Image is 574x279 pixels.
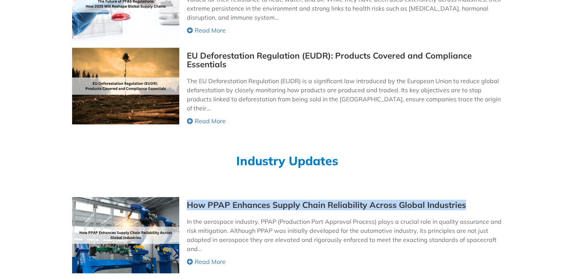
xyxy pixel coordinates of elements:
[187,26,502,35] a: Read More
[187,51,502,69] a: EU Deforestation Regulation (EUDR): Products Covered and Compliance Essentials
[187,217,502,253] p: In the aerospace industry, PPAP (Production Part Approval Process) plays a crucial role in qualit...
[72,155,502,167] h2: Industry Updates
[195,257,226,266] span: Read More
[187,201,466,209] a: How PPAP Enhances Supply Chain Reliability Across Global Industries
[187,116,502,126] a: Read More
[187,257,502,266] a: Read More
[195,26,226,35] span: Read More
[195,116,226,126] span: Read More
[187,76,502,113] p: The EU Deforestation Regulation (EUDR) is a significant law introduced by the European Union to r...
